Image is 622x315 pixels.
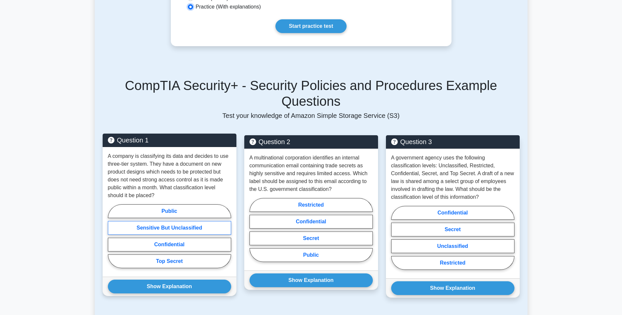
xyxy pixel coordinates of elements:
label: Secret [250,232,373,245]
label: Public [108,204,231,218]
label: Confidential [250,215,373,229]
p: A government agency uses the following classification levels: Unclassified, Restricted, Confident... [391,154,514,201]
button: Show Explanation [108,280,231,293]
label: Unclassified [391,239,514,253]
label: Restricted [250,198,373,212]
label: Restricted [391,256,514,270]
p: A company is classifying its data and decides to use three-tier system. They have a document on n... [108,152,231,199]
label: Top Secret [108,254,231,268]
h5: Question 2 [250,138,373,146]
p: A multinational corporation identifies an internal communication email containing trade secrets a... [250,154,373,193]
h5: Question 1 [108,136,231,144]
label: Public [250,248,373,262]
label: Confidential [108,238,231,251]
label: Confidential [391,206,514,220]
h5: CompTIA Security+ - Security Policies and Procedures Example Questions [103,78,520,109]
button: Show Explanation [250,273,373,287]
h5: Question 3 [391,138,514,146]
a: Start practice test [275,19,347,33]
label: Sensitive But Unclassified [108,221,231,235]
label: Practice (With explanations) [196,3,261,11]
button: Show Explanation [391,281,514,295]
label: Secret [391,223,514,236]
p: Test your knowledge of Amazon Simple Storage Service (S3) [103,112,520,120]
